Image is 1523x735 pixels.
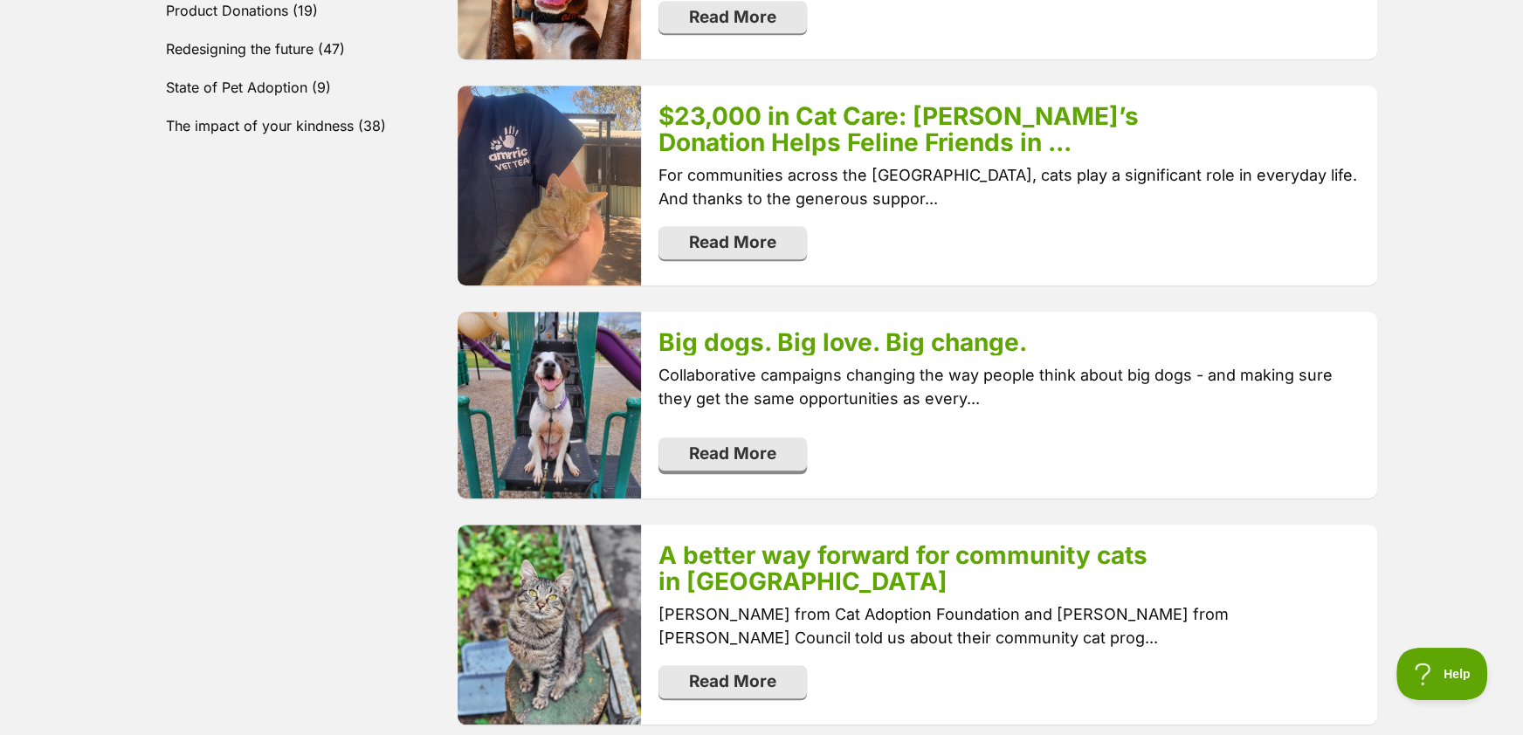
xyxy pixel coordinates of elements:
[658,1,807,34] a: Read More
[658,327,1027,357] a: Big dogs. Big love. Big change.
[146,107,440,144] a: The impact of your kindness (38)
[1396,648,1488,700] iframe: Help Scout Beacon - Open
[658,226,807,259] a: Read More
[458,525,641,725] img: wakulfezxhecehjq9wfv.jpg
[658,101,1139,157] a: $23,000 in Cat Care: [PERSON_NAME]’s Donation Helps Feline Friends in ...
[458,312,641,498] img: ez3eadnvwsk0h4ldrquz.jpg
[458,86,641,285] img: fun4b4sjzbiwpca5q7ym.jpg
[658,363,1359,410] p: Collaborative campaigns changing the way people think about big dogs - and making sure they get t...
[658,163,1359,210] p: For communities across the [GEOGRAPHIC_DATA], cats play a significant role in everyday life. And ...
[658,602,1359,649] p: [PERSON_NAME] from Cat Adoption Foundation and [PERSON_NAME] from [PERSON_NAME] Council told us a...
[658,665,807,698] a: Read More
[658,540,1147,596] a: A better way forward for community cats in [GEOGRAPHIC_DATA]
[658,437,807,471] a: Read More
[146,31,440,67] a: Redesigning the future (47)
[146,69,440,106] a: State of Pet Adoption (9)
